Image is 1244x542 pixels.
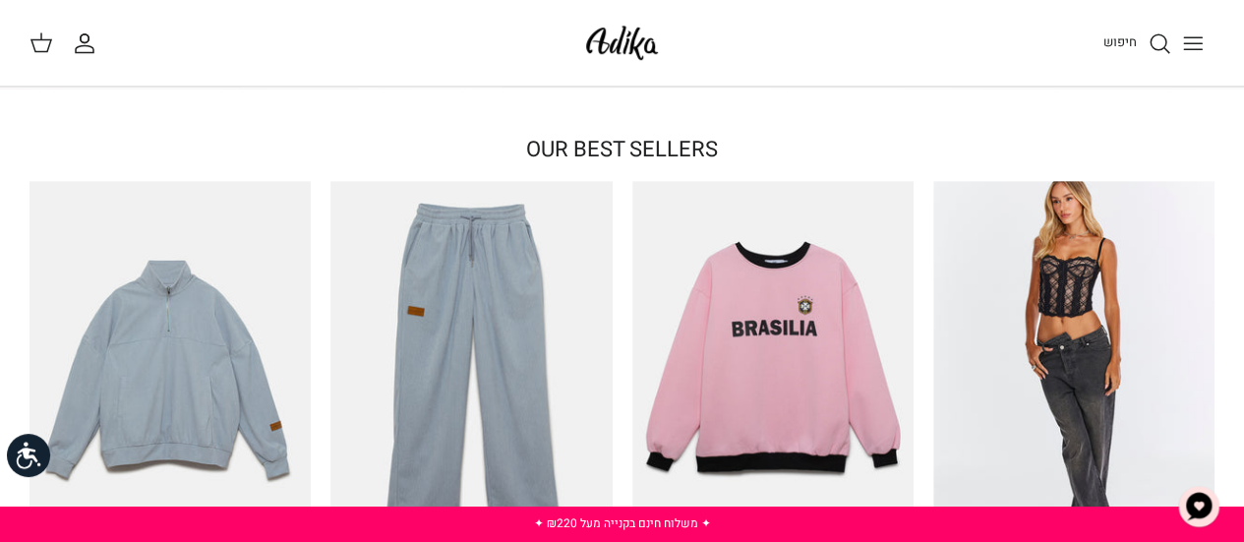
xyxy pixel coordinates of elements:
[580,20,664,66] img: Adika IL
[1103,32,1137,51] span: חיפוש
[1171,22,1214,65] button: Toggle menu
[526,135,718,166] a: OUR BEST SELLERS
[1103,31,1171,55] a: חיפוש
[1169,477,1228,536] button: צ'אט
[73,31,104,55] a: החשבון שלי
[534,514,711,532] a: ✦ משלוח חינם בקנייה מעל ₪220 ✦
